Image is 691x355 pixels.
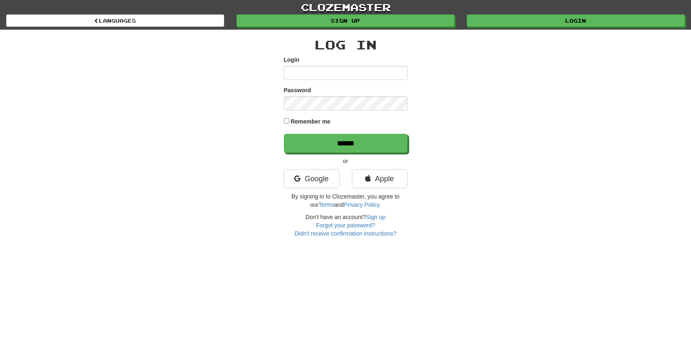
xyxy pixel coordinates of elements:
label: Password [284,86,311,94]
label: Login [284,56,300,64]
p: or [284,157,408,165]
a: Apple [352,169,408,188]
a: Languages [6,14,224,27]
a: Sign up [237,14,454,27]
label: Remember me [290,117,330,126]
a: Didn't receive confirmation instructions? [295,230,396,237]
div: Don't have an account? [284,213,408,238]
a: Sign up [366,214,385,220]
a: Login [467,14,685,27]
h2: Log In [284,38,408,51]
a: Forgot your password? [316,222,375,229]
p: By signing in to Clozemaster, you agree to our and . [284,192,408,209]
a: Privacy Policy [344,201,379,208]
a: Terms [319,201,334,208]
a: Google [284,169,340,188]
